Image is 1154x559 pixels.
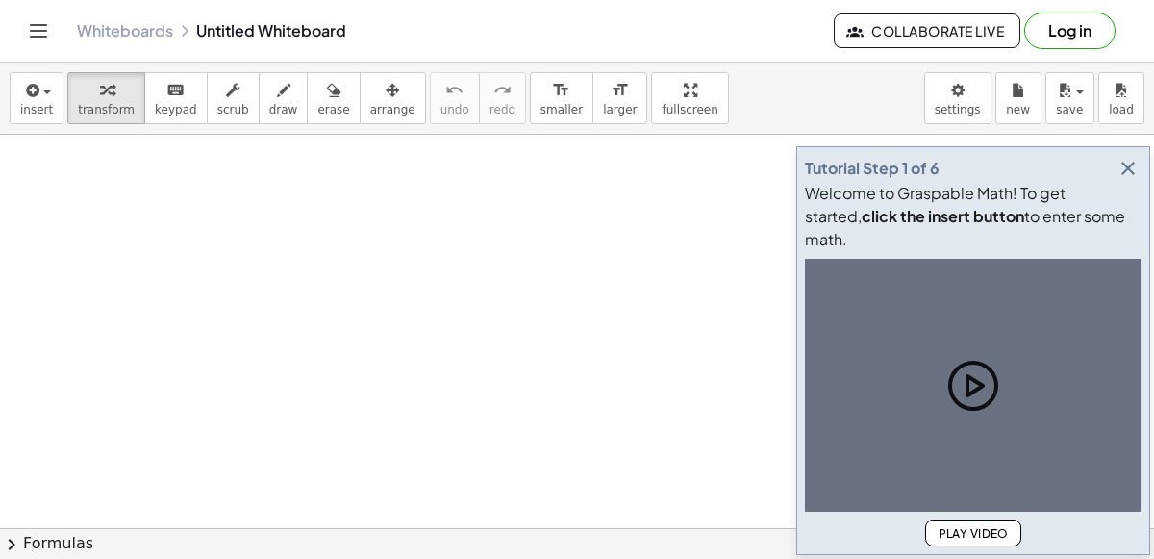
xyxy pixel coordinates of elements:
span: redo [489,103,515,116]
i: format_size [552,79,570,102]
button: fullscreen [651,72,728,124]
button: keyboardkeypad [144,72,208,124]
button: Collaborate Live [834,13,1020,48]
b: click the insert button [862,206,1024,226]
button: undoundo [430,72,480,124]
span: insert [20,103,53,116]
span: settings [935,103,981,116]
button: Toggle navigation [23,15,54,46]
span: arrange [370,103,415,116]
span: larger [603,103,637,116]
i: undo [445,79,464,102]
button: draw [259,72,309,124]
span: erase [317,103,349,116]
span: transform [78,103,135,116]
div: Welcome to Graspable Math! To get started, to enter some math. [805,182,1141,251]
span: smaller [540,103,583,116]
span: fullscreen [662,103,717,116]
span: keypad [155,103,197,116]
i: redo [493,79,512,102]
a: Whiteboards [77,21,173,40]
button: save [1045,72,1094,124]
button: format_sizesmaller [530,72,593,124]
button: Log in [1024,13,1116,49]
button: settings [924,72,991,124]
button: scrub [207,72,260,124]
button: erase [307,72,360,124]
span: Play Video [938,526,1009,541]
button: arrange [360,72,426,124]
button: load [1098,72,1144,124]
button: Play Video [925,520,1021,546]
button: insert [10,72,63,124]
span: draw [269,103,298,116]
span: load [1109,103,1134,116]
span: new [1006,103,1030,116]
span: undo [440,103,469,116]
div: Tutorial Step 1 of 6 [805,157,940,180]
button: new [995,72,1041,124]
button: format_sizelarger [592,72,647,124]
button: redoredo [479,72,526,124]
i: keyboard [166,79,185,102]
span: save [1056,103,1083,116]
span: Collaborate Live [850,22,1004,39]
i: format_size [611,79,629,102]
span: scrub [217,103,249,116]
button: transform [67,72,145,124]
